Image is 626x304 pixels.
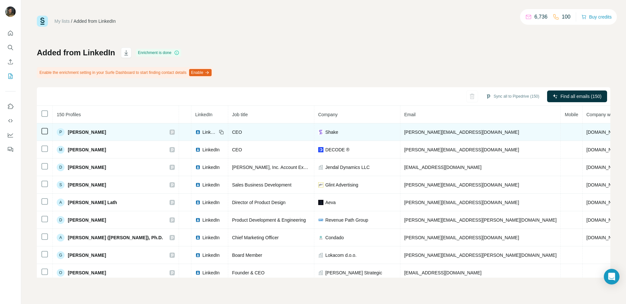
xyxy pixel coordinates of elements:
[232,270,265,275] span: Founder & CEO
[562,13,571,21] p: 100
[232,182,291,187] span: Sales Business Development
[195,165,201,170] img: LinkedIn logo
[325,146,350,153] span: DECODE ®
[325,269,382,276] span: [PERSON_NAME] Strategic
[404,165,482,170] span: [EMAIL_ADDRESS][DOMAIN_NAME]
[318,200,323,205] img: company-logo
[5,70,16,82] button: My lists
[37,16,48,27] img: Surfe Logo
[202,252,220,258] span: LinkedIn
[404,217,557,223] span: [PERSON_NAME][EMAIL_ADDRESS][PERSON_NAME][DOMAIN_NAME]
[68,129,106,135] span: [PERSON_NAME]
[195,235,201,240] img: LinkedIn logo
[232,147,242,152] span: CEO
[318,235,323,240] img: company-logo
[587,217,623,223] span: [DOMAIN_NAME]
[318,182,323,187] img: company-logo
[68,252,106,258] span: [PERSON_NAME]
[404,253,557,258] span: [PERSON_NAME][EMAIL_ADDRESS][PERSON_NAME][DOMAIN_NAME]
[54,19,70,24] a: My lists
[404,182,519,187] span: [PERSON_NAME][EMAIL_ADDRESS][DOMAIN_NAME]
[68,199,117,206] span: [PERSON_NAME] Lath
[57,199,65,206] div: A
[68,182,106,188] span: [PERSON_NAME]
[202,269,220,276] span: LinkedIn
[202,146,220,153] span: LinkedIn
[325,234,344,241] span: Condado
[232,112,248,117] span: Job title
[68,234,163,241] span: [PERSON_NAME] ([PERSON_NAME]), Ph.D.
[5,144,16,155] button: Feedback
[318,130,323,135] img: company-logo
[68,217,106,223] span: [PERSON_NAME]
[318,112,338,117] span: Company
[189,69,212,76] button: Enable
[404,235,519,240] span: [PERSON_NAME][EMAIL_ADDRESS][DOMAIN_NAME]
[581,12,612,21] button: Buy credits
[318,217,323,223] img: company-logo
[325,164,370,171] span: Jendal Dynamics LLC
[74,18,116,24] div: Added from LinkedIn
[587,147,623,152] span: [DOMAIN_NAME]
[232,130,242,135] span: CEO
[57,216,65,224] div: D
[68,164,106,171] span: [PERSON_NAME]
[232,217,306,223] span: Product Development & Engineering
[325,129,338,135] span: Shake
[604,269,619,284] div: Open Intercom Messenger
[57,251,65,259] div: G
[68,269,106,276] span: [PERSON_NAME]
[232,235,279,240] span: Chief Marketing Officer
[202,164,220,171] span: LinkedIn
[232,200,286,205] span: Director of Product Design
[202,234,220,241] span: LinkedIn
[5,7,16,17] img: Avatar
[404,130,519,135] span: [PERSON_NAME][EMAIL_ADDRESS][DOMAIN_NAME]
[404,200,519,205] span: [PERSON_NAME][EMAIL_ADDRESS][DOMAIN_NAME]
[5,56,16,68] button: Enrich CSV
[202,217,220,223] span: LinkedIn
[57,128,65,136] div: P
[202,129,217,135] span: LinkedIn
[195,217,201,223] img: LinkedIn logo
[5,115,16,127] button: Use Surfe API
[57,234,65,242] div: A
[587,130,623,135] span: [DOMAIN_NAME]
[481,91,544,101] button: Sync all to Pipedrive (150)
[195,147,201,152] img: LinkedIn logo
[37,67,213,78] div: Enable the enrichment setting in your Surfe Dashboard to start finding contact details
[560,93,602,100] span: Find all emails (150)
[404,112,416,117] span: Email
[587,165,623,170] span: [DOMAIN_NAME]
[37,48,115,58] h1: Added from LinkedIn
[57,112,81,117] span: 150 Profiles
[587,112,623,117] span: Company website
[404,147,519,152] span: [PERSON_NAME][EMAIL_ADDRESS][DOMAIN_NAME]
[195,253,201,258] img: LinkedIn logo
[404,270,482,275] span: [EMAIL_ADDRESS][DOMAIN_NAME]
[195,182,201,187] img: LinkedIn logo
[202,199,220,206] span: LinkedIn
[195,112,213,117] span: LinkedIn
[232,253,262,258] span: Board Member
[68,146,106,153] span: [PERSON_NAME]
[202,182,220,188] span: LinkedIn
[325,217,368,223] span: Revenue Path Group
[232,165,365,170] span: [PERSON_NAME], Inc. Account Executive - Engineered Solutions
[565,112,578,117] span: Mobile
[195,270,201,275] img: LinkedIn logo
[534,13,547,21] p: 6,736
[5,42,16,53] button: Search
[71,18,72,24] li: /
[325,182,358,188] span: Glint Advertising
[587,235,623,240] span: [DOMAIN_NAME]
[5,129,16,141] button: Dashboard
[57,146,65,154] div: M
[318,147,323,152] img: company-logo
[547,90,607,102] button: Find all emails (150)
[587,200,623,205] span: [DOMAIN_NAME]
[325,199,336,206] span: Aeva
[325,252,357,258] span: Lokacom d.o.o.
[5,27,16,39] button: Quick start
[195,200,201,205] img: LinkedIn logo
